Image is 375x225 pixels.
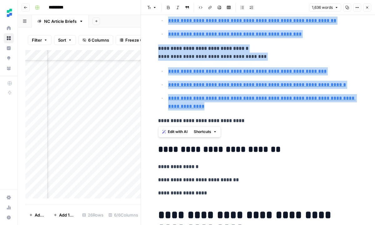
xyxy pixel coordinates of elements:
a: Home [4,23,14,33]
button: Add 10 Rows [50,210,80,220]
a: Browse [4,33,14,43]
button: 1,636 words [309,3,341,12]
span: 1,636 words [312,5,333,10]
a: Usage [4,202,14,212]
span: Add Row [35,212,46,218]
a: Opportunities [4,53,14,63]
span: 6 Columns [88,37,109,43]
span: Freeze Columns [125,37,157,43]
a: Your Data [4,63,14,73]
div: NC Article Briefs [44,18,77,24]
button: Sort [54,35,76,45]
span: Edit with AI [168,129,187,135]
button: 6 Columns [78,35,113,45]
button: Freeze Columns [116,35,162,45]
button: Filter [28,35,52,45]
span: Shortcuts [194,129,211,135]
span: Sort [58,37,66,43]
img: Ten Speed Logo [4,7,15,18]
span: Add 10 Rows [59,212,76,218]
button: Help + Support [4,212,14,222]
button: Shortcuts [191,128,219,136]
button: Edit with AI [160,128,190,136]
a: Insights [4,43,14,53]
span: Filter [32,37,42,43]
button: Workspace: Ten Speed [4,5,14,21]
a: NC Article Briefs [32,15,89,28]
div: 6/6 Columns [106,210,141,220]
button: Add Row [25,210,50,220]
a: Settings [4,192,14,202]
div: 26 Rows [80,210,106,220]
